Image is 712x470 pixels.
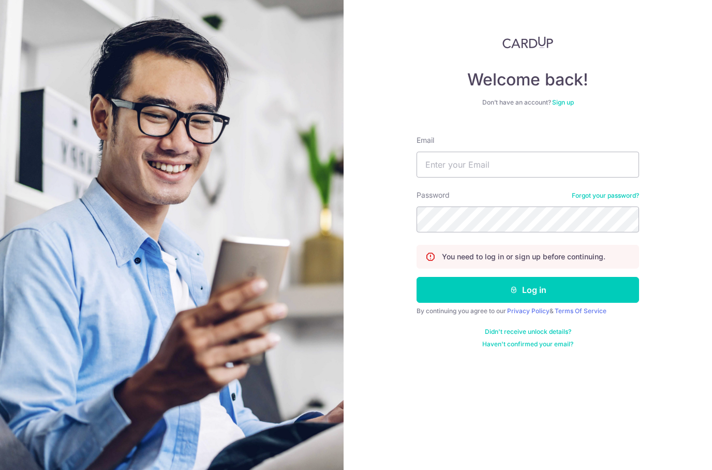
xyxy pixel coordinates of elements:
button: Log in [417,277,639,303]
a: Sign up [552,98,574,106]
p: You need to log in or sign up before continuing. [442,252,605,262]
a: Privacy Policy [507,307,550,315]
a: Haven't confirmed your email? [482,340,573,348]
h4: Welcome back! [417,69,639,90]
label: Password [417,190,450,200]
img: CardUp Logo [502,36,553,49]
a: Didn't receive unlock details? [485,328,571,336]
a: Forgot your password? [572,192,639,200]
a: Terms Of Service [555,307,606,315]
label: Email [417,135,434,145]
div: By continuing you agree to our & [417,307,639,315]
div: Don’t have an account? [417,98,639,107]
input: Enter your Email [417,152,639,178]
